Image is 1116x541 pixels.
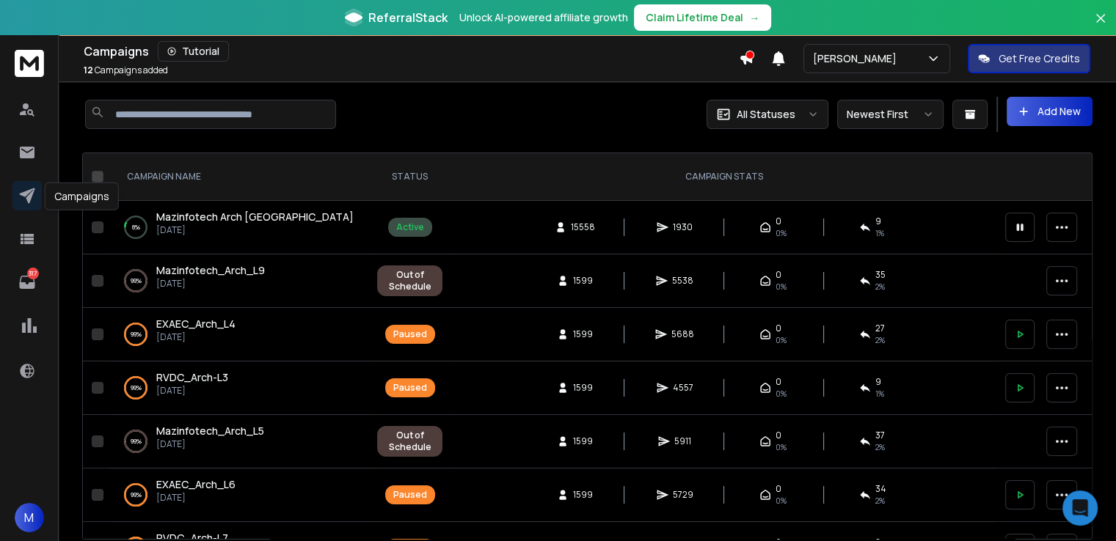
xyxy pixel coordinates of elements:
[156,477,236,491] span: EXAEC_Arch_L6
[776,281,787,292] span: 0%
[156,331,236,343] p: [DATE]
[393,382,427,394] div: Paused
[673,221,693,233] span: 1930
[109,415,368,468] td: 99%Mazinfotech_Arch_L5[DATE]
[385,430,434,453] div: Out of Schedule
[156,370,228,385] a: RVDC_Arch-L3
[385,269,434,292] div: Out of Schedule
[109,468,368,522] td: 99%EXAEC_Arch_L6[DATE]
[776,323,781,334] span: 0
[131,434,142,449] p: 99 %
[1091,9,1110,44] button: Close banner
[776,334,787,346] span: 0%
[674,435,691,447] span: 5911
[673,489,693,501] span: 5729
[131,380,142,395] p: 99 %
[156,370,228,384] span: RVDC_Arch-L3
[875,441,885,453] span: 2 %
[156,492,236,504] p: [DATE]
[571,221,595,233] span: 15558
[672,275,693,287] span: 5538
[156,317,236,331] span: EXAEC_Arch_L4
[131,487,142,502] p: 99 %
[156,317,236,331] a: EXAEC_Arch_L4
[156,224,354,236] p: [DATE]
[999,51,1080,66] p: Get Free Credits
[673,382,693,394] span: 4557
[776,483,781,495] span: 0
[109,361,368,415] td: 99%RVDC_Arch-L3[DATE]
[368,9,448,26] span: ReferralStack
[109,254,368,308] td: 99%Mazinfotech_Arch_L9[DATE]
[396,221,424,233] div: Active
[573,489,593,501] span: 1599
[45,183,119,210] div: Campaigns
[131,327,142,342] p: 99 %
[776,441,787,453] span: 0%
[837,100,944,129] button: Newest First
[109,201,368,254] td: 8%Mazinfotech Arch [GEOGRAPHIC_DATA][DATE]
[573,275,593,287] span: 1599
[776,388,787,400] span: 0%
[131,273,142,288] p: 99 %
[875,323,885,334] span: 27
[776,495,787,507] span: 0%
[109,153,368,201] th: CAMPAIGN NAME
[84,64,93,76] span: 12
[15,503,44,532] button: M
[776,376,781,388] span: 0
[776,269,781,281] span: 0
[875,376,881,388] span: 9
[968,44,1090,73] button: Get Free Credits
[368,153,451,201] th: STATUS
[1062,490,1098,526] div: Open Intercom Messenger
[813,51,902,66] p: [PERSON_NAME]
[634,4,771,31] button: Claim Lifetime Deal→
[875,430,885,441] span: 37
[156,438,264,450] p: [DATE]
[573,382,593,394] span: 1599
[393,489,427,501] div: Paused
[132,220,140,235] p: 8 %
[776,430,781,441] span: 0
[875,227,884,239] span: 1 %
[84,65,168,76] p: Campaigns added
[156,278,265,290] p: [DATE]
[1007,97,1093,126] button: Add New
[459,10,628,25] p: Unlock AI-powered affiliate growth
[875,281,885,292] span: 2 %
[156,424,264,438] span: Mazinfotech_Arch_L5
[671,328,694,340] span: 5688
[776,216,781,227] span: 0
[156,263,265,277] span: Mazinfotech_Arch_L9
[737,107,795,122] p: All Statuses
[156,424,264,438] a: Mazinfotech_Arch_L5
[573,435,593,447] span: 1599
[156,210,354,224] a: Mazinfotech Arch [GEOGRAPHIC_DATA]
[156,477,236,492] a: EXAEC_Arch_L6
[776,227,787,239] span: 0%
[12,268,42,297] a: 317
[156,385,228,397] p: [DATE]
[875,216,881,227] span: 9
[158,41,229,62] button: Tutorial
[749,10,759,25] span: →
[393,328,427,340] div: Paused
[27,268,39,279] p: 317
[875,483,886,495] span: 34
[451,153,996,201] th: CAMPAIGN STATS
[875,334,885,346] span: 2 %
[109,308,368,361] td: 99%EXAEC_Arch_L4[DATE]
[875,495,885,507] span: 2 %
[875,269,886,281] span: 35
[84,41,739,62] div: Campaigns
[573,328,593,340] span: 1599
[875,388,884,400] span: 1 %
[156,263,265,278] a: Mazinfotech_Arch_L9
